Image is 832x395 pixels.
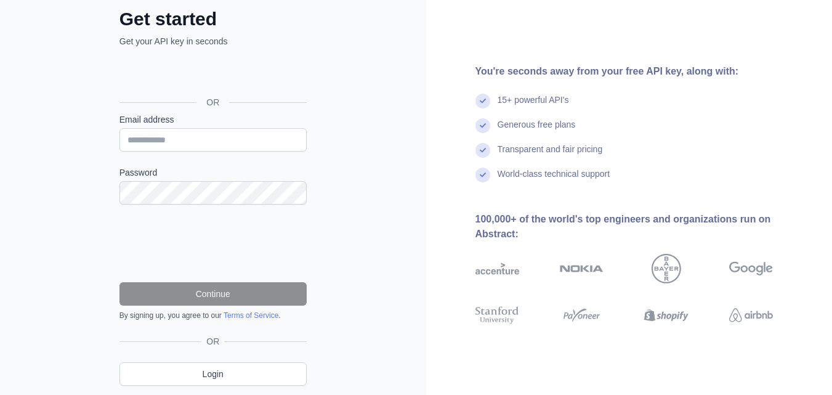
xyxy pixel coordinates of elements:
img: google [729,254,773,283]
img: airbnb [729,304,773,327]
img: stanford university [475,304,519,327]
img: check mark [475,94,490,108]
span: OR [196,96,229,108]
img: bayer [652,254,681,283]
img: payoneer [560,304,604,327]
a: Login [119,362,307,386]
label: Password [119,166,307,179]
img: check mark [475,118,490,133]
img: check mark [475,143,490,158]
img: shopify [644,304,688,327]
div: By signing up, you agree to our . [119,311,307,320]
div: World-class technical support [498,168,610,192]
a: Terms of Service [224,311,278,320]
div: You're seconds away from your free API key, along with: [475,64,813,79]
p: Get your API key in seconds [119,35,307,47]
div: Transparent and fair pricing [498,143,603,168]
div: 15+ powerful API's [498,94,569,118]
div: Generous free plans [498,118,576,143]
span: OR [201,335,224,348]
label: Email address [119,113,307,126]
button: Continue [119,282,307,306]
iframe: reCAPTCHA [119,219,307,267]
img: check mark [475,168,490,182]
h2: Get started [119,8,307,30]
img: accenture [475,254,519,283]
img: nokia [560,254,604,283]
div: 100,000+ of the world's top engineers and organizations run on Abstract: [475,212,813,242]
iframe: Sign in with Google Button [113,61,310,88]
